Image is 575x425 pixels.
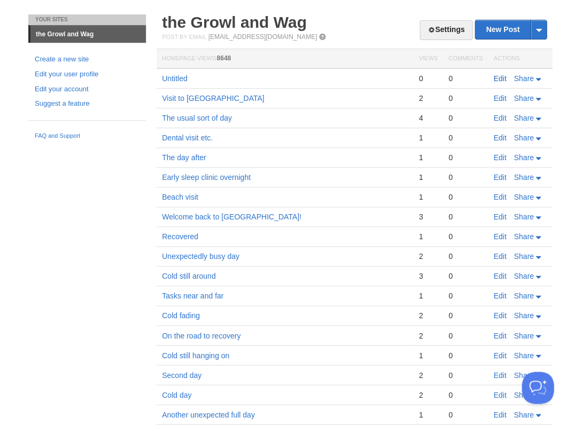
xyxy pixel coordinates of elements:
div: 0 [448,271,483,281]
div: 0 [448,251,483,261]
span: Share [514,410,533,419]
a: On the road to recovery [162,331,240,340]
div: 0 [448,93,483,103]
div: 0 [448,192,483,202]
iframe: Help Scout Beacon - Open [522,372,554,404]
a: Tasks near and far [162,292,223,300]
a: Edit [493,390,506,399]
div: 0 [448,350,483,360]
a: Cold still hanging on [162,351,229,359]
a: Cold day [162,390,191,399]
a: Edit [493,252,506,261]
a: Recovered [162,232,198,241]
div: 3 [418,271,437,281]
a: Edit [493,173,506,182]
a: Edit [493,410,506,419]
a: Edit [493,272,506,280]
span: Share [514,272,533,280]
span: Share [514,193,533,201]
span: Share [514,173,533,182]
a: the Growl and Wag [30,26,146,43]
a: FAQ and Support [35,131,139,141]
div: 0 [448,212,483,222]
th: Actions [488,49,552,69]
a: Edit [493,114,506,122]
span: Share [514,153,533,162]
span: Share [514,331,533,340]
div: 0 [448,232,483,241]
div: 0 [448,410,483,419]
a: Edit [493,351,506,359]
a: Dental visit etc. [162,133,213,142]
a: The day after [162,153,206,162]
a: Edit [493,292,506,300]
span: Share [514,114,533,122]
span: Share [514,133,533,142]
span: Share [514,252,533,261]
span: Share [514,292,533,300]
span: Share [514,351,533,359]
div: 2 [418,390,437,399]
span: Post by Email [162,34,206,40]
div: 2 [418,330,437,340]
div: 2 [418,251,437,261]
a: Beach visit [162,193,198,201]
a: Edit [493,371,506,379]
div: 2 [418,93,437,103]
a: Cold fading [162,311,200,320]
a: Edit your user profile [35,69,139,80]
a: Create a new site [35,54,139,65]
div: 0 [448,113,483,123]
div: 1 [418,291,437,301]
a: Unexpectedly busy day [162,252,239,261]
a: Another unexpected full day [162,410,255,419]
div: 2 [418,370,437,380]
span: Share [514,94,533,103]
div: 0 [448,153,483,162]
th: Comments [443,49,488,69]
a: Untitled [162,74,187,83]
a: Edit [493,212,506,221]
a: The usual sort of day [162,114,232,122]
span: 8648 [216,54,231,62]
div: 1 [418,410,437,419]
a: New Post [475,20,546,39]
div: 0 [448,311,483,320]
div: 0 [418,74,437,83]
span: Share [514,390,533,399]
div: 1 [418,232,437,241]
span: Share [514,311,533,320]
a: the Growl and Wag [162,13,307,31]
a: Edit [493,311,506,320]
div: 0 [448,370,483,380]
a: [EMAIL_ADDRESS][DOMAIN_NAME] [208,33,317,41]
a: Edit [493,153,506,162]
div: 0 [448,74,483,83]
div: 0 [448,172,483,182]
div: 1 [418,350,437,360]
a: Edit [493,331,506,340]
div: 0 [448,330,483,340]
div: 1 [418,192,437,202]
span: Share [514,232,533,241]
a: Visit to [GEOGRAPHIC_DATA] [162,94,264,103]
th: Views [413,49,442,69]
a: Edit [493,193,506,201]
div: 1 [418,133,437,143]
div: 1 [418,153,437,162]
div: 4 [418,113,437,123]
li: Your Sites [28,14,146,25]
a: Edit [493,232,506,241]
a: Second day [162,371,201,379]
a: Edit [493,133,506,142]
a: Edit [493,94,506,103]
div: 2 [418,311,437,320]
a: Welcome back to [GEOGRAPHIC_DATA]! [162,212,301,221]
a: Edit your account [35,84,139,95]
span: Share [514,212,533,221]
th: Homepage Views [157,49,413,69]
div: 0 [448,291,483,301]
div: 0 [448,133,483,143]
a: Suggest a feature [35,98,139,109]
div: 1 [418,172,437,182]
